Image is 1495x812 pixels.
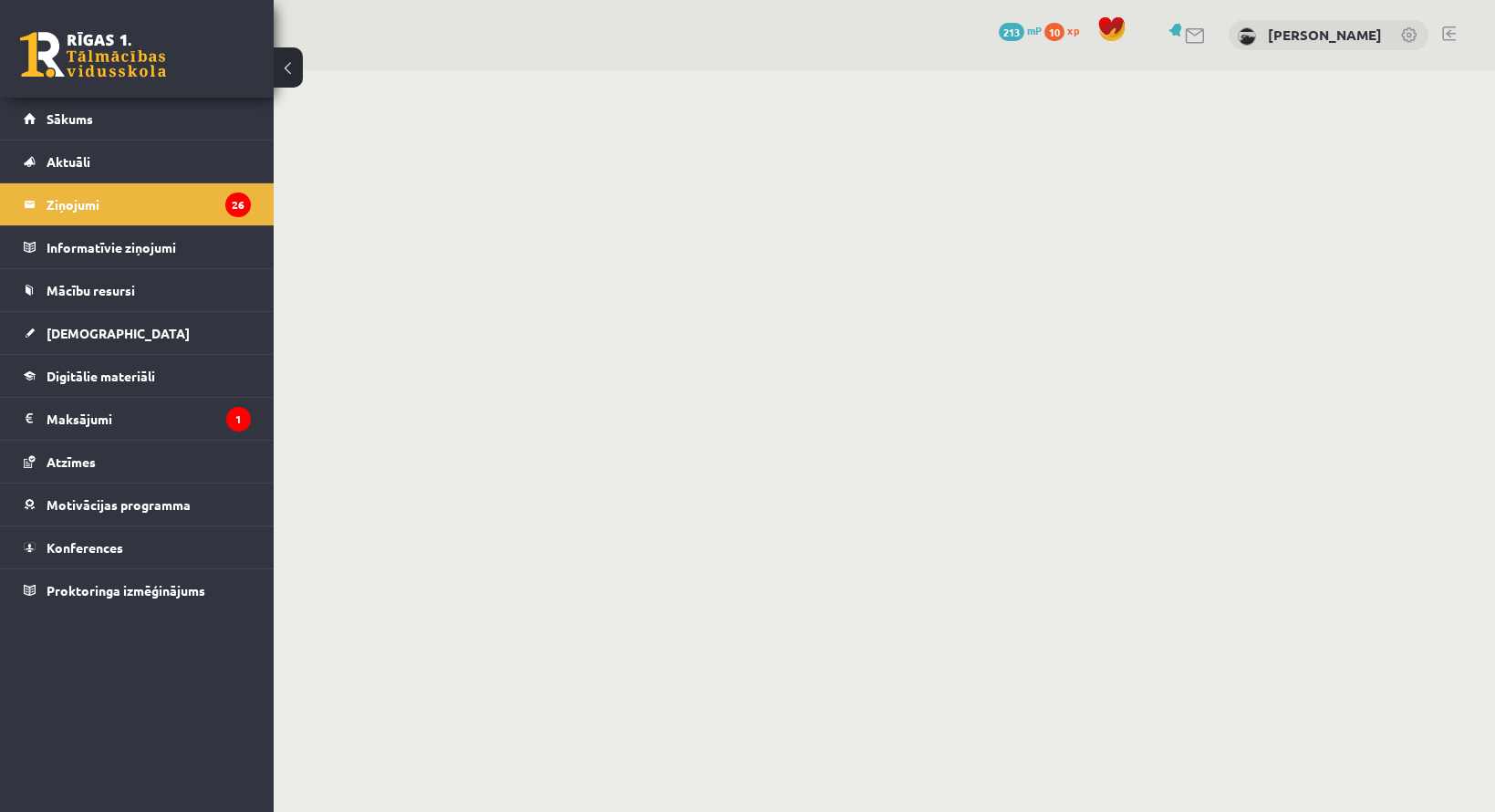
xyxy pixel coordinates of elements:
[47,398,251,440] legend: Maksājumi
[24,484,251,526] a: Motivācijas programma
[999,23,1042,37] a: 213 mP
[1268,26,1382,44] a: [PERSON_NAME]
[24,526,251,568] a: Konferences
[47,153,90,170] span: Aktuāli
[225,193,251,217] i: 26
[1238,27,1256,46] img: Kārlis Rudzītis
[24,441,251,483] a: Atzīmes
[47,325,190,341] span: [DEMOGRAPHIC_DATA]
[47,453,96,470] span: Atzīmes
[47,582,205,599] span: Proktoringa izmēģinājums
[24,355,251,397] a: Digitālie materiāli
[1067,23,1079,37] span: xp
[24,98,251,140] a: Sākums
[1044,23,1064,41] span: 10
[226,407,251,432] i: 1
[47,539,123,556] span: Konferences
[47,282,135,298] span: Mācību resursi
[24,398,251,440] a: Maksājumi1
[47,496,191,513] span: Motivācijas programma
[999,23,1024,41] span: 213
[1044,23,1088,37] a: 10 xp
[47,368,155,384] span: Digitālie materiāli
[24,183,251,225] a: Ziņojumi26
[24,569,251,611] a: Proktoringa izmēģinājums
[24,226,251,268] a: Informatīvie ziņojumi
[47,110,93,127] span: Sākums
[1027,23,1042,37] span: mP
[20,32,166,78] a: Rīgas 1. Tālmācības vidusskola
[47,226,251,268] legend: Informatīvie ziņojumi
[47,183,251,225] legend: Ziņojumi
[24,269,251,311] a: Mācību resursi
[24,312,251,354] a: [DEMOGRAPHIC_DATA]
[24,141,251,182] a: Aktuāli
